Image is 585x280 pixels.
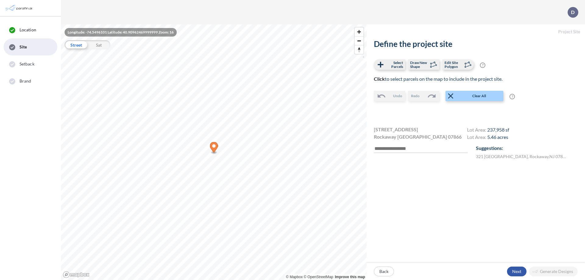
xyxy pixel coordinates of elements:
[19,78,31,84] span: Brand
[286,275,303,279] a: Mapbox
[210,142,218,154] div: Map marker
[455,93,503,99] span: Clear All
[379,268,388,275] p: Back
[355,27,363,36] button: Zoom in
[445,91,503,101] button: Clear All
[19,61,34,67] span: Setback
[393,93,402,99] span: Undo
[63,271,90,278] a: Mapbox homepage
[509,94,515,99] span: ?
[61,24,367,280] canvas: Map
[65,40,87,49] div: Street
[374,76,385,82] b: Click
[374,91,405,101] button: Undo
[304,275,333,279] a: OpenStreetMap
[19,44,27,50] span: Site
[476,153,568,160] label: 321 [GEOGRAPHIC_DATA] , Rockaway , NJ 07866 , US
[374,76,502,82] span: to select parcels on the map to include in the project site.
[467,127,509,134] h4: Lot Area:
[507,267,526,276] button: Next
[335,275,365,279] a: Improve this map
[355,45,363,54] button: Reset bearing to north
[374,133,462,140] span: Rockaway [GEOGRAPHIC_DATA] 07866
[476,144,578,152] p: Suggestions:
[87,40,110,49] div: Sat
[374,267,394,276] button: Back
[411,93,420,99] span: Redo
[410,61,428,69] span: Draw New Shape
[65,28,177,37] div: Longitude: -74.5496101 Latitude: 40.90962469999999 Zoom: 16
[374,126,418,133] span: [STREET_ADDRESS]
[374,39,578,49] h2: Define the project site
[480,62,485,68] span: ?
[367,24,585,39] h5: Project Site
[355,36,363,45] button: Zoom out
[355,37,363,45] span: Zoom out
[445,61,463,69] span: Edit Site Polygon
[487,127,509,133] span: 237,958 sf
[571,9,575,15] p: D
[408,91,439,101] button: Redo
[487,134,508,140] span: 5.46 acres
[385,61,403,69] span: Select Parcels
[19,27,36,33] span: Location
[467,134,509,141] h4: Lot Area:
[5,2,34,14] img: Parafin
